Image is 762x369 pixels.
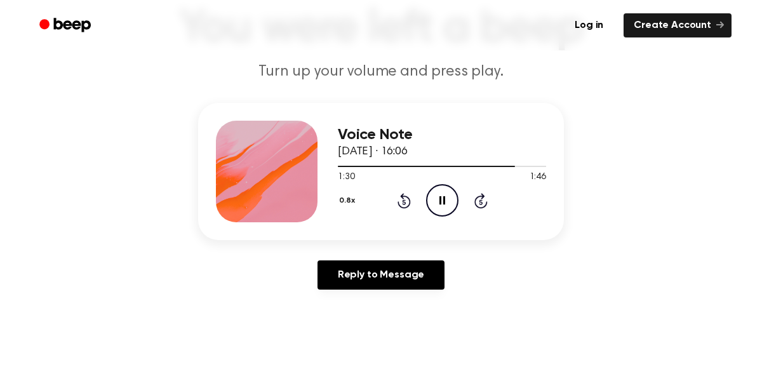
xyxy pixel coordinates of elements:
p: Turn up your volume and press play. [137,62,625,83]
h3: Voice Note [338,126,546,144]
a: Reply to Message [317,260,444,290]
span: [DATE] · 16:06 [338,146,408,158]
a: Log in [562,11,616,40]
span: 1:46 [530,171,546,184]
a: Beep [30,13,102,38]
span: 1:30 [338,171,354,184]
button: 0.8x [338,190,359,211]
a: Create Account [624,13,732,37]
